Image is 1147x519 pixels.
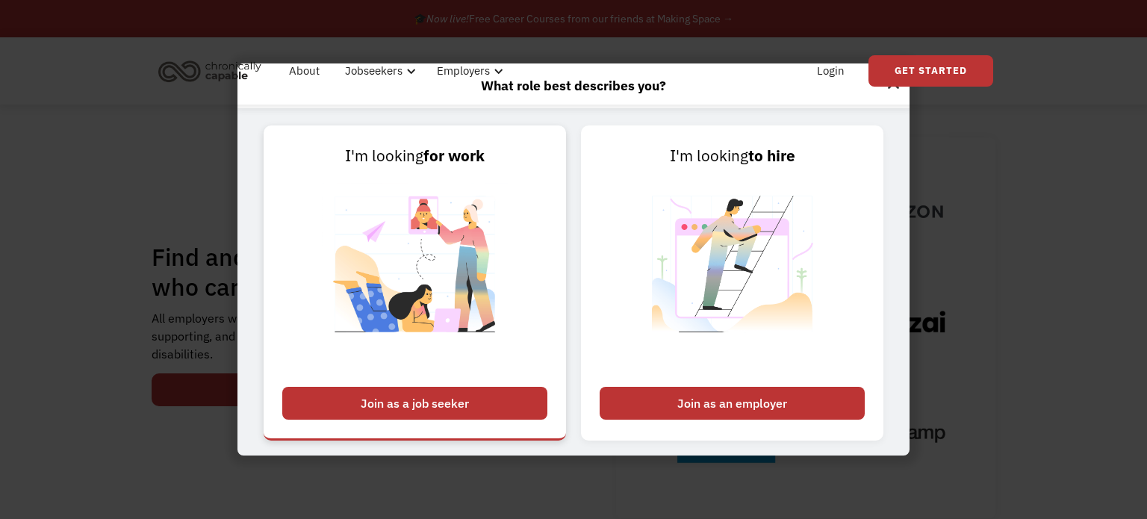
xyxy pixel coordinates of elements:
[282,387,547,420] div: Join as a job seeker
[428,47,508,95] div: Employers
[154,55,266,87] img: Chronically Capable logo
[808,47,854,95] a: Login
[280,47,329,95] a: About
[600,387,865,420] div: Join as an employer
[437,62,490,80] div: Employers
[600,144,865,168] div: I'm looking
[345,62,402,80] div: Jobseekers
[282,144,547,168] div: I'm looking
[868,55,993,87] a: Get Started
[748,146,795,166] strong: to hire
[336,47,420,95] div: Jobseekers
[581,125,883,441] a: I'm lookingto hireJoin as an employer
[423,146,485,166] strong: for work
[154,55,273,87] a: home
[264,125,566,441] a: I'm lookingfor workJoin as a job seeker
[322,168,508,379] img: Chronically Capable Personalized Job Matching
